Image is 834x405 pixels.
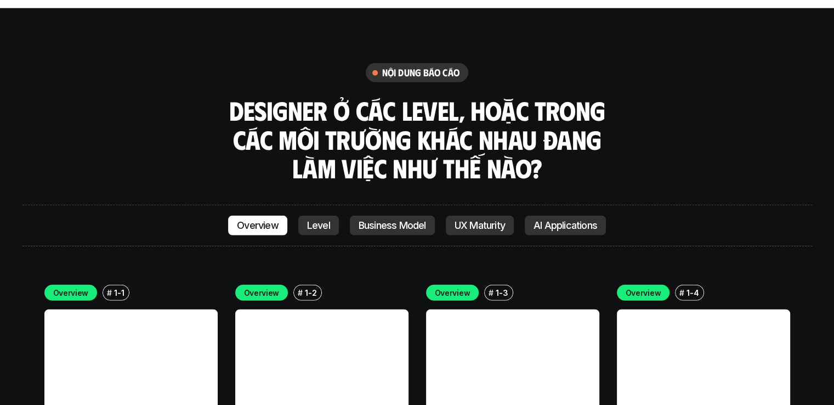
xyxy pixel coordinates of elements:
p: 1-2 [305,287,316,299]
p: AI Applications [534,220,597,231]
a: UX Maturity [446,216,514,235]
p: Overview [435,287,470,299]
h6: # [107,289,112,297]
h6: # [298,289,303,297]
p: Business Model [359,220,426,231]
h3: Designer ở các level, hoặc trong các môi trường khác nhau đang làm việc như thế nào? [225,96,609,183]
h6: # [489,289,493,297]
h6: # [679,289,684,297]
p: UX Maturity [455,220,505,231]
a: Level [298,216,339,235]
p: Level [307,220,330,231]
p: Overview [626,287,661,299]
p: Overview [244,287,280,299]
p: Overview [53,287,89,299]
a: Business Model [350,216,435,235]
p: 1-1 [114,287,124,299]
p: 1-4 [687,287,699,299]
a: AI Applications [525,216,606,235]
p: Overview [237,220,279,231]
p: 1-3 [496,287,508,299]
h6: nội dung báo cáo [382,66,459,79]
a: Overview [228,216,287,235]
